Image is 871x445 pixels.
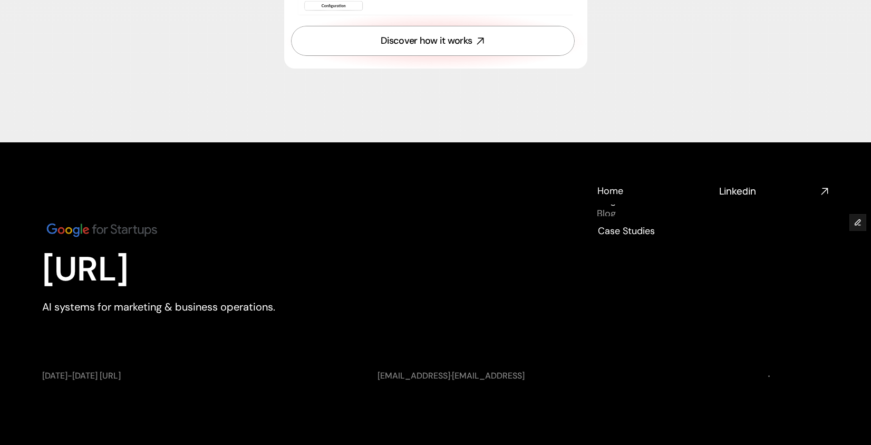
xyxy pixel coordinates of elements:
[719,185,816,198] h4: Linkedin
[713,371,763,382] a: Terms of Use
[42,299,332,314] p: AI systems for marketing & business operations.
[42,370,356,382] p: [DATE]-[DATE] [URL]
[597,207,616,220] h4: Blog
[719,185,829,198] nav: Social media links
[597,185,707,236] nav: Footer navigation
[719,185,829,198] a: Linkedin
[42,249,332,290] p: [URL]
[850,215,866,230] button: Edit Framer Content
[452,370,525,381] a: [EMAIL_ADDRESS]
[597,185,623,198] p: Home
[775,371,829,382] a: Privacy Policy
[378,370,450,381] a: [EMAIL_ADDRESS]
[597,225,656,236] a: Case Studies
[378,370,692,382] p: ·
[597,185,624,196] a: Home
[597,205,616,216] a: BlogBlog
[598,225,655,238] p: Case Studies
